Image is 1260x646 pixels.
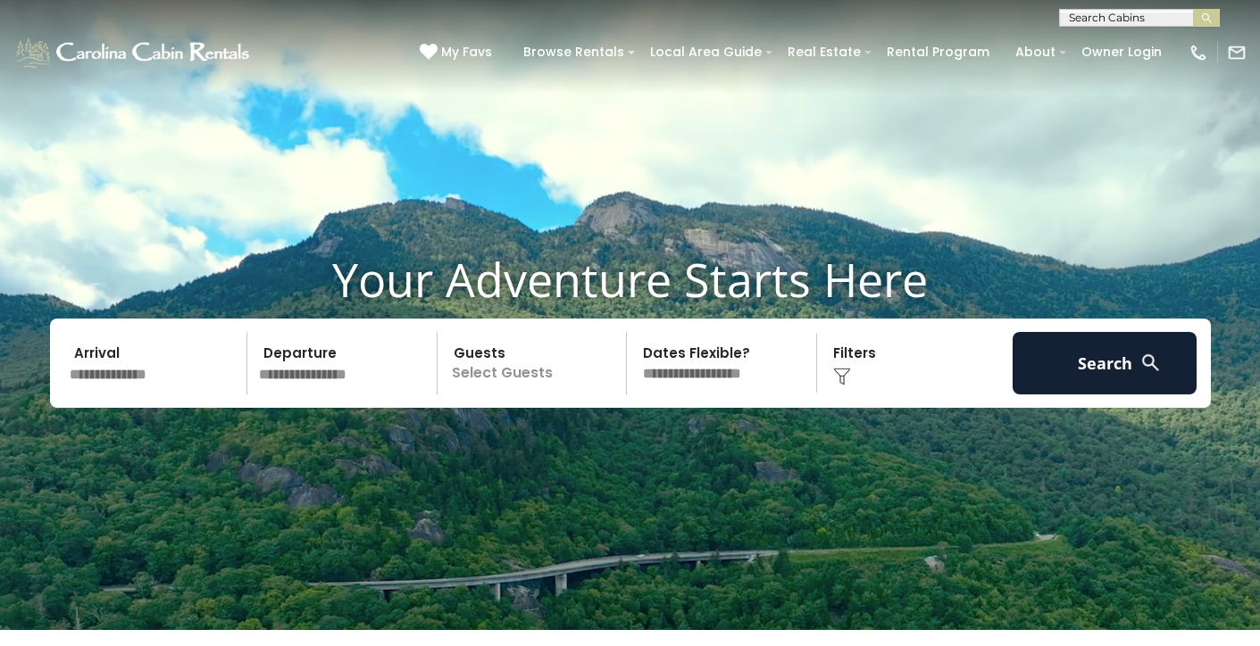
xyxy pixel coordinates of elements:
button: Search [1013,332,1197,394]
img: mail-regular-white.png [1227,43,1247,62]
a: Owner Login [1072,38,1171,66]
img: White-1-1-2.png [13,35,255,70]
a: Browse Rentals [514,38,633,66]
a: My Favs [420,43,496,62]
img: phone-regular-white.png [1189,43,1208,62]
img: filter--v1.png [833,368,851,385]
h1: Your Adventure Starts Here [13,252,1247,307]
a: About [1006,38,1064,66]
p: Select Guests [443,332,627,394]
img: search-regular-white.png [1139,352,1162,374]
span: My Favs [441,43,492,62]
a: Local Area Guide [641,38,771,66]
a: Rental Program [878,38,998,66]
a: Real Estate [779,38,870,66]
